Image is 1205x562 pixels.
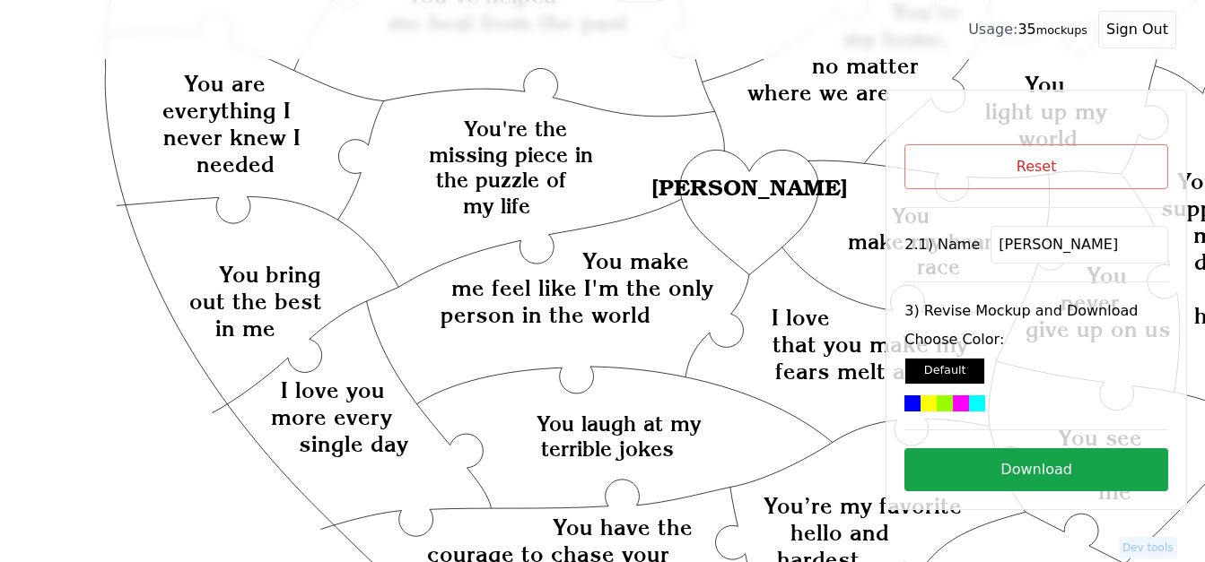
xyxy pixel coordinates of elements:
text: You [1026,71,1066,98]
text: You have the [553,514,693,540]
text: terrible jokes [541,437,674,463]
text: me feel like I'm the only [451,274,713,301]
text: single day [299,430,408,457]
text: You’re my favorite [764,492,962,519]
text: in me [215,316,275,342]
text: never knew I [163,124,301,151]
text: my life [463,193,530,219]
text: everything I [162,97,291,124]
text: fears melt away [775,359,947,385]
button: Dev tools [1119,537,1177,558]
text: the puzzle of [437,168,568,194]
text: I love you [281,376,385,403]
text: hello and [790,519,889,546]
text: [PERSON_NAME] [651,175,848,201]
text: no matter [812,52,919,79]
text: person in the world [441,301,651,328]
text: out the best [189,289,322,316]
button: Sign Out [1098,11,1176,48]
div: 35 [968,19,1087,40]
text: more every [271,403,392,430]
text: You laugh at my [537,411,702,437]
text: You are [184,70,266,97]
text: missing piece in [429,142,593,168]
text: where we are [747,79,890,106]
text: I love [772,305,830,332]
label: 3) Revise Mockup and Download [904,300,1168,322]
label: Choose Color: [904,329,1168,350]
text: You're the [464,116,567,142]
text: that you make my [773,332,968,359]
text: You bring [219,262,322,289]
button: Download [904,448,1168,491]
small: Default [924,363,966,376]
text: make my heart [848,229,1001,255]
text: needed [196,151,275,177]
button: Reset [904,144,1168,189]
text: You make [582,247,689,274]
label: 2.1) Name [904,234,980,255]
small: mockups [1036,23,1087,37]
span: Usage: [968,21,1017,38]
